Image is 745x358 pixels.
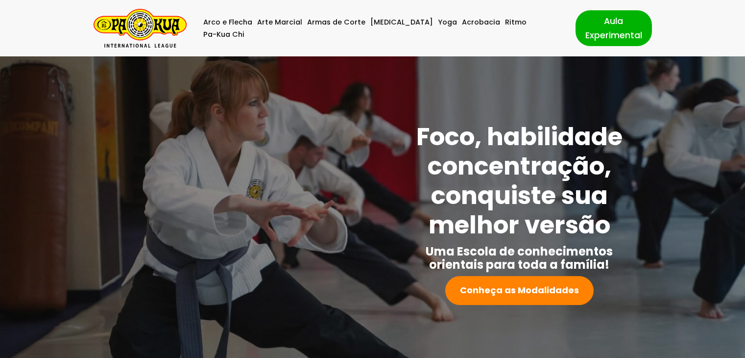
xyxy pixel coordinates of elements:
[203,28,244,41] a: Pa-Kua Chi
[460,284,579,296] strong: Conheça as Modalidades
[257,16,302,28] a: Arte Marcial
[426,243,613,273] strong: Uma Escola de conhecimentos orientais para toda a família!
[203,16,252,28] a: Arco e Flecha
[445,276,594,305] a: Conheça as Modalidades
[370,16,433,28] a: [MEDICAL_DATA]
[505,16,527,28] a: Ritmo
[416,119,623,242] strong: Foco, habilidade concentração, conquiste sua melhor versão
[576,10,652,46] a: Aula Experimental
[94,9,187,48] a: Pa-Kua Brasil Uma Escola de conhecimentos orientais para toda a família. Foco, habilidade concent...
[307,16,365,28] a: Armas de Corte
[438,16,457,28] a: Yoga
[462,16,500,28] a: Acrobacia
[201,16,561,41] div: Menu primário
